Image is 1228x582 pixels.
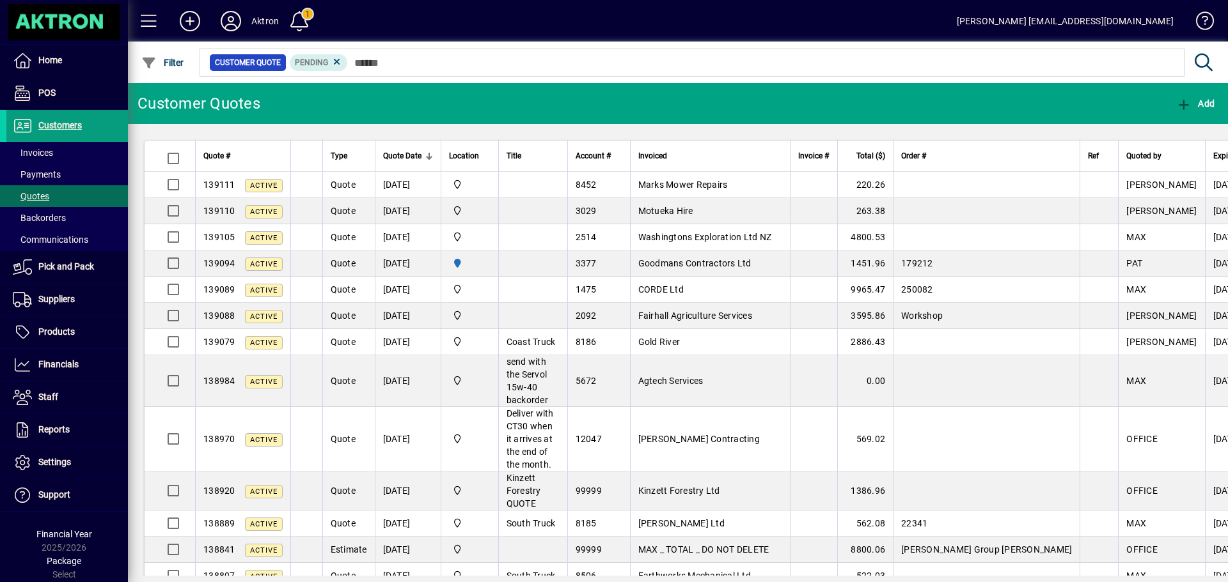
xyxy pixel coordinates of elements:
td: 220.26 [837,172,893,198]
span: 138889 [203,518,235,528]
span: 179212 [901,258,933,268]
td: 4800.53 [837,224,893,250]
span: CORDE Ltd [638,284,684,295]
span: 139088 [203,310,235,321]
span: Central [449,374,491,388]
span: 1475 [576,284,597,295]
a: Home [6,45,128,77]
span: Settings [38,457,71,467]
a: Settings [6,447,128,479]
span: MAX [1126,518,1146,528]
span: 138920 [203,486,235,496]
a: Communications [6,229,128,250]
a: Invoices [6,142,128,164]
span: Quote Date [383,149,421,163]
span: 138984 [203,376,235,386]
td: [DATE] [375,250,441,277]
span: Gold River [638,337,681,347]
span: Quote [331,206,356,216]
span: Central [449,204,491,218]
span: 5672 [576,376,597,386]
span: 22341 [901,518,927,528]
span: 8452 [576,180,597,190]
span: Invoices [13,148,53,158]
span: MAX [1126,376,1146,386]
span: Add [1176,98,1215,109]
div: Ref [1088,149,1110,163]
span: Support [38,489,70,500]
span: Active [250,487,278,496]
span: PAT [1126,258,1142,268]
span: Quote [331,571,356,581]
td: [DATE] [375,407,441,471]
span: 12047 [576,434,602,444]
span: Quotes [13,191,49,201]
span: 3377 [576,258,597,268]
span: Total ($) [856,149,885,163]
span: Quote [331,284,356,295]
span: Pending [295,58,328,67]
span: [PERSON_NAME] Group [PERSON_NAME] [901,544,1072,555]
span: Central [449,178,491,192]
a: Pick and Pack [6,251,128,283]
span: POS [38,88,56,98]
span: Central [449,516,491,530]
span: Package [47,556,81,566]
span: Home [38,55,62,65]
div: Aktron [251,11,279,31]
span: Order # [901,149,926,163]
span: 138970 [203,434,235,444]
span: send with the Servol 15w-40 backorder [507,356,548,405]
span: Central [449,230,491,244]
span: South Truck [507,518,556,528]
span: Coast Truck [507,337,556,347]
span: Active [250,181,278,190]
div: Invoiced [638,149,782,163]
span: 138807 [203,571,235,581]
span: Active [250,286,278,295]
span: South Truck [507,571,556,581]
span: [PERSON_NAME] Ltd [638,518,725,528]
span: MAX _ TOTAL _ DO NOT DELETE [638,544,769,555]
div: Order # [901,149,1072,163]
span: 99999 [576,544,602,555]
td: 1451.96 [837,250,893,277]
span: Invoiced [638,149,667,163]
span: 139111 [203,180,235,190]
span: Filter [141,57,184,68]
div: Location [449,149,491,163]
span: Central [449,484,491,498]
span: Fairhall Agriculture Services [638,310,752,321]
a: POS [6,77,128,109]
span: Central [449,282,491,296]
span: Quote [331,486,356,496]
div: Customer Quotes [138,93,260,114]
span: Pick and Pack [38,261,94,272]
span: Active [250,312,278,321]
div: Title [507,149,560,163]
a: Suppliers [6,284,128,316]
span: Staff [38,392,58,402]
td: 1386.96 [837,471,893,510]
span: Ref [1088,149,1099,163]
span: [PERSON_NAME] [1126,180,1197,190]
span: MAX [1126,571,1146,581]
td: [DATE] [375,303,441,329]
span: Workshop [901,310,943,321]
span: [PERSON_NAME] [1126,337,1197,347]
span: 139089 [203,284,235,295]
span: Central [449,432,491,446]
span: 8185 [576,518,597,528]
span: 139079 [203,337,235,347]
span: Active [250,572,278,581]
mat-chip: Pending Status: Pending [290,54,348,71]
td: [DATE] [375,355,441,407]
td: 2886.43 [837,329,893,355]
span: Title [507,149,521,163]
td: 263.38 [837,198,893,224]
td: 9965.47 [837,277,893,303]
td: [DATE] [375,329,441,355]
span: Active [250,520,278,528]
span: Earthworks Mechanical Ltd [638,571,751,581]
span: MAX [1126,284,1146,295]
